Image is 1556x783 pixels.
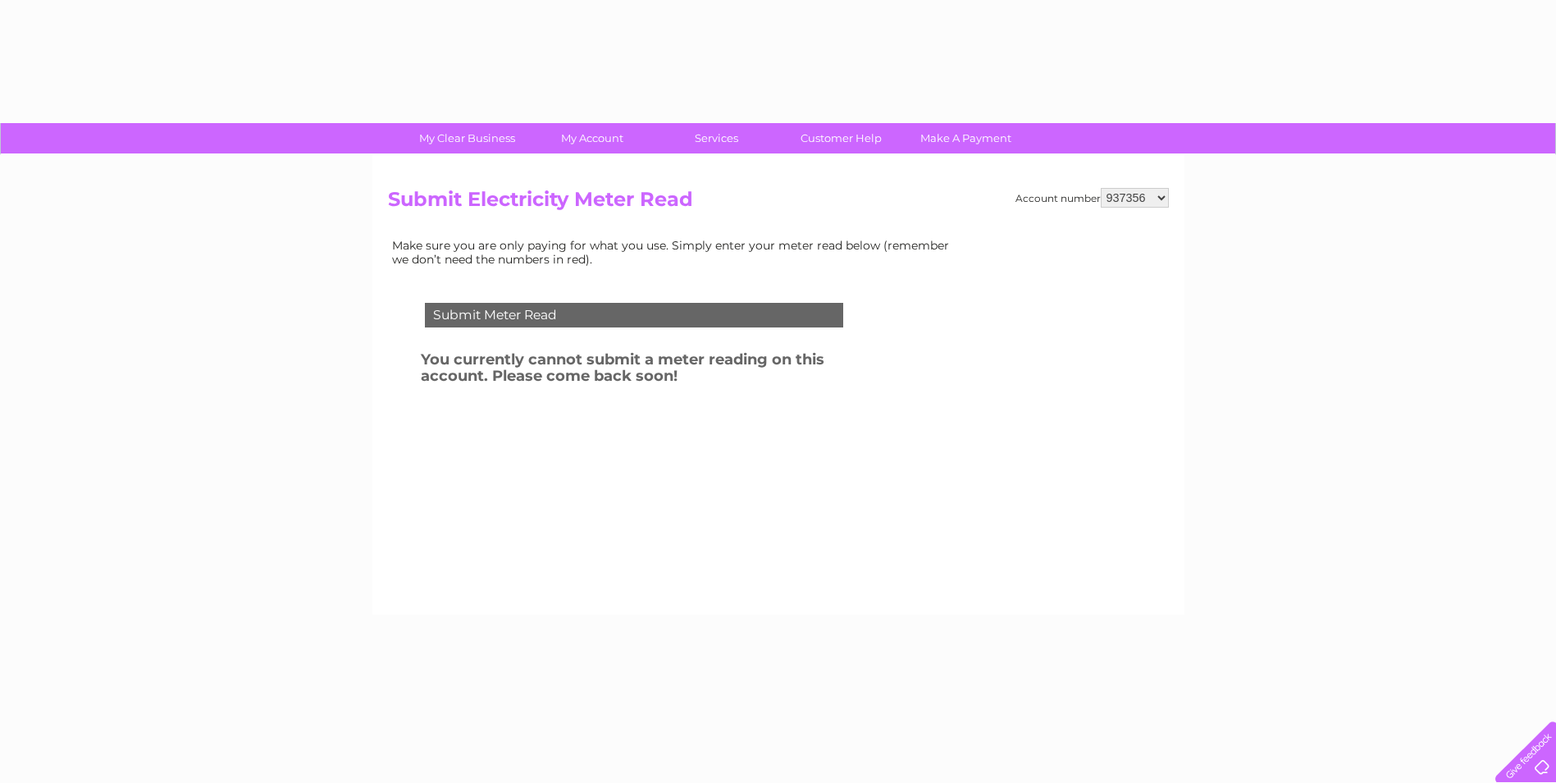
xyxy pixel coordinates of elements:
[421,348,887,393] h3: You currently cannot submit a meter reading on this account. Please come back soon!
[388,188,1169,219] h2: Submit Electricity Meter Read
[773,123,909,153] a: Customer Help
[524,123,659,153] a: My Account
[399,123,535,153] a: My Clear Business
[425,303,843,327] div: Submit Meter Read
[388,235,962,269] td: Make sure you are only paying for what you use. Simply enter your meter read below (remember we d...
[898,123,1034,153] a: Make A Payment
[649,123,784,153] a: Services
[1015,188,1169,208] div: Account number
